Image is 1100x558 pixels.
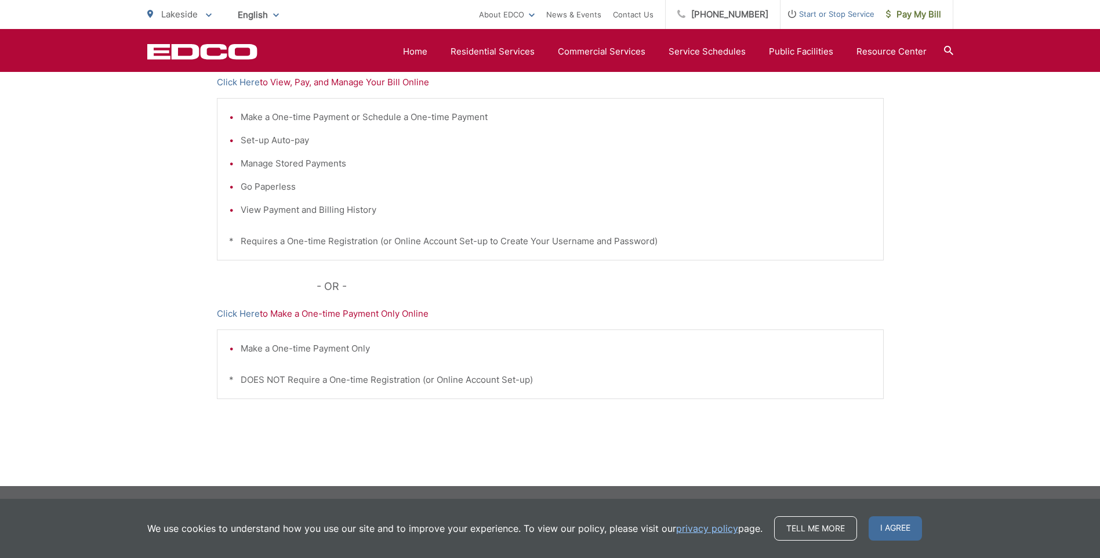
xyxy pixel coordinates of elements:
a: Home [403,45,427,59]
a: Click Here [217,75,260,89]
a: Contact Us [613,8,654,21]
li: View Payment and Billing History [241,203,872,217]
p: We use cookies to understand how you use our site and to improve your experience. To view our pol... [147,521,763,535]
span: Lakeside [161,9,198,20]
p: to View, Pay, and Manage Your Bill Online [217,75,884,89]
span: I agree [869,516,922,541]
a: Commercial Services [558,45,645,59]
span: Pay My Bill [886,8,941,21]
a: Click Here [217,307,260,321]
p: - OR - [317,278,884,295]
p: * Requires a One-time Registration (or Online Account Set-up to Create Your Username and Password) [229,234,872,248]
li: Make a One-time Payment Only [241,342,872,356]
li: Go Paperless [241,180,872,194]
a: privacy policy [676,521,738,535]
li: Make a One-time Payment or Schedule a One-time Payment [241,110,872,124]
span: English [229,5,288,25]
a: News & Events [546,8,601,21]
li: Set-up Auto-pay [241,133,872,147]
a: About EDCO [479,8,535,21]
a: Public Facilities [769,45,833,59]
a: EDCD logo. Return to the homepage. [147,44,257,60]
li: Manage Stored Payments [241,157,872,171]
a: Resource Center [856,45,927,59]
a: Tell me more [774,516,857,541]
a: Residential Services [451,45,535,59]
p: * DOES NOT Require a One-time Registration (or Online Account Set-up) [229,373,872,387]
p: to Make a One-time Payment Only Online [217,307,884,321]
a: Service Schedules [669,45,746,59]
